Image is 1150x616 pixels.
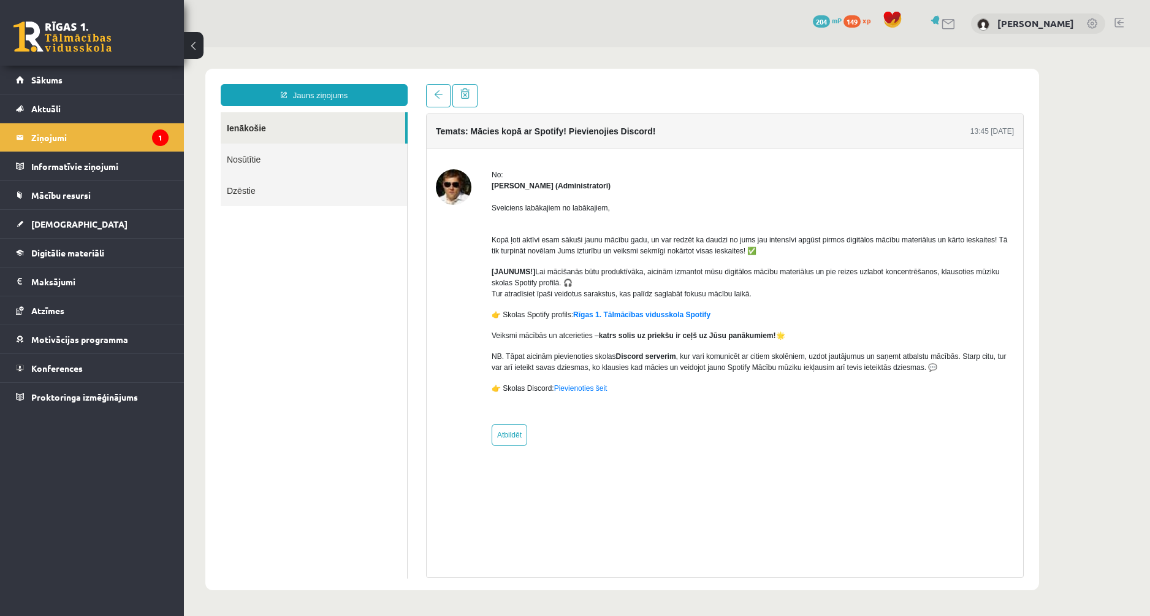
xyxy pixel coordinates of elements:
a: Atzīmes [16,296,169,325]
span: Sākums [31,74,63,85]
span: Atzīmes [31,305,64,316]
strong: [PERSON_NAME] (Administratori) [308,134,427,143]
span: Motivācijas programma [31,334,128,345]
span: mP [832,15,842,25]
a: Jauns ziņojums [37,37,224,59]
p: Veiksmi mācībās un atcerieties – 🌟 [308,283,830,294]
a: Atbildēt [308,377,343,399]
span: Mācību resursi [31,190,91,201]
a: Informatīvie ziņojumi [16,152,169,180]
span: Proktoringa izmēģinājums [31,391,138,402]
a: Dzēstie [37,128,223,159]
a: Maksājumi [16,268,169,296]
p: 👉 Skolas Spotify profils: [308,262,830,273]
p: 👉 Skolas Discord: [308,336,830,347]
img: Ivo Čapiņš [252,122,287,158]
span: [DEMOGRAPHIC_DATA] [31,218,128,229]
a: Rīgas 1. Tālmācības vidusskola [13,21,112,52]
a: Nosūtītie [37,96,223,128]
a: Pievienoties šeit [370,337,424,345]
legend: Maksājumi [31,268,169,296]
a: Mācību resursi [16,181,169,209]
span: Konferences [31,363,83,374]
span: Aktuāli [31,103,61,114]
p: Sveiciens labākajiem no labākajiem, [308,155,830,166]
strong: Discord serverim [432,305,492,314]
span: xp [862,15,870,25]
strong: [JAUNUMS!] [308,220,351,229]
a: [DEMOGRAPHIC_DATA] [16,210,169,238]
a: 149 xp [843,15,877,25]
span: 204 [813,15,830,28]
p: NB. Tāpat aicinām pievienoties skolas , kur vari komunicēt ar citiem skolēniem, uzdot jautājumus ... [308,304,830,326]
a: Motivācijas programma [16,325,169,353]
span: Digitālie materiāli [31,247,104,258]
legend: Informatīvie ziņojumi [31,152,169,180]
a: Sākums [16,66,169,94]
h4: Temats: Mācies kopā ar Spotify! Pievienojies Discord! [252,79,471,89]
a: Ziņojumi1 [16,123,169,152]
a: Aktuāli [16,94,169,123]
a: Rīgas 1. Tālmācības vidusskola Spotify [389,263,527,272]
span: 149 [843,15,861,28]
div: No: [308,122,830,133]
img: Ralfs Korņejevs [977,18,989,31]
a: Konferences [16,354,169,382]
legend: Ziņojumi [31,123,169,152]
a: 204 mP [813,15,842,25]
p: Lai mācīšanās būtu produktīvāka, aicinām izmantot mūsu digitālos mācību materiālus un pie reizes ... [308,219,830,252]
p: Kopā ļoti aktīvi esam sākuši jaunu mācību gadu, un var redzēt ka daudzi no jums jau intensīvi apg... [308,176,830,209]
div: 13:45 [DATE] [786,79,830,90]
a: Ienākošie [37,65,221,96]
strong: katrs solis uz priekšu ir ceļš uz Jūsu panākumiem! [415,284,592,293]
a: Proktoringa izmēģinājums [16,383,169,411]
i: 1 [152,129,169,146]
a: [PERSON_NAME] [997,17,1074,29]
a: Digitālie materiāli [16,239,169,267]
